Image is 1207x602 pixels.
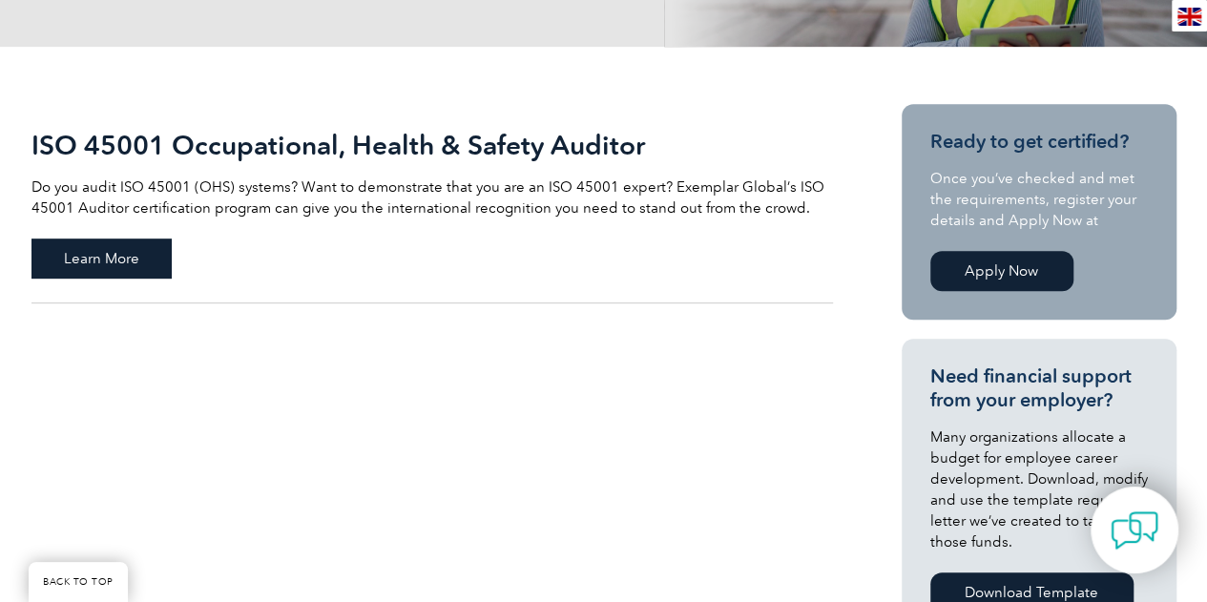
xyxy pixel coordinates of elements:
[31,176,833,218] p: Do you audit ISO 45001 (OHS) systems? Want to demonstrate that you are an ISO 45001 expert? Exemp...
[930,168,1148,231] p: Once you’ve checked and met the requirements, register your details and Apply Now at
[930,251,1073,291] a: Apply Now
[29,562,128,602] a: BACK TO TOP
[31,130,833,160] h2: ISO 45001 Occupational, Health & Safety Auditor
[31,239,172,279] span: Learn More
[930,130,1148,154] h3: Ready to get certified?
[1111,507,1158,554] img: contact-chat.png
[31,104,833,303] a: ISO 45001 Occupational, Health & Safety Auditor Do you audit ISO 45001 (OHS) systems? Want to dem...
[930,364,1148,412] h3: Need financial support from your employer?
[930,426,1148,552] p: Many organizations allocate a budget for employee career development. Download, modify and use th...
[1177,8,1201,26] img: en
